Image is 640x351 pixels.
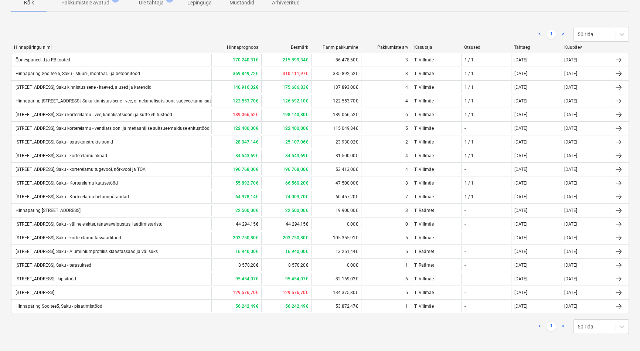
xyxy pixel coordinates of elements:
[233,71,258,76] b: 369 849,72€
[411,81,461,93] div: T. Villmäe
[311,287,361,298] div: 134 375,30€
[514,263,527,268] div: [DATE]
[14,263,91,268] div: [STREET_ADDRESS], Saku - terasuksed
[411,273,461,285] div: T. Villmäe
[464,153,474,158] div: 1 / 1
[211,259,261,271] div: 8 578,20€
[514,208,527,213] div: [DATE]
[405,194,408,199] div: 7
[411,95,461,107] div: T. Villmäe
[233,85,258,90] b: 140 916,02€
[547,322,556,331] a: Page 1 is your current page
[283,71,308,76] b: 310 111,97€
[464,85,474,90] div: 1 / 1
[235,139,258,145] b: 28 047,14€
[233,98,258,104] b: 122 553,70€
[564,222,577,227] div: [DATE]
[311,163,361,175] div: 53 413,00€
[14,304,102,309] div: Hinnapäring Soo tee5, Saku - plaatimistööd
[464,167,466,172] div: -
[235,276,258,281] b: 95 454,07€
[405,57,408,63] div: 3
[235,208,258,213] b: 22 500,00€
[311,95,361,107] div: 122 553,70€
[564,71,577,76] div: [DATE]
[235,153,258,158] b: 84 543,69€
[233,112,258,117] b: 189 066,52€
[464,98,474,104] div: 1 / 1
[233,290,258,295] b: 129 576,70€
[411,232,461,244] div: T. Villmäe
[564,249,577,254] div: [DATE]
[464,249,466,254] div: -
[14,167,146,172] div: [STREET_ADDRESS], Saku - korterelamu tugevool, nõrkvool ja TOA
[535,30,544,39] a: Previous page
[14,194,129,199] div: [STREET_ADDRESS], Saku - Korterelamu betoonpõrandad
[311,150,361,162] div: 81 500,00€
[564,57,577,63] div: [DATE]
[464,71,474,76] div: 1 / 1
[564,180,577,186] div: [DATE]
[285,208,308,213] b: 22 500,00€
[283,85,308,90] b: 175 686,83€
[464,180,474,186] div: 1 / 1
[514,235,527,240] div: [DATE]
[405,167,408,172] div: 4
[14,45,208,50] div: Hinnapäringu nimi
[464,290,466,295] div: -
[14,208,81,213] div: Hinnapäring [STREET_ADDRESS]
[405,139,408,145] div: 2
[411,287,461,298] div: T. Villmäe
[514,112,527,117] div: [DATE]
[411,163,461,175] div: T. Villmäe
[411,109,461,121] div: T. Villmäe
[603,315,640,351] iframe: Chat Widget
[464,139,474,145] div: 1 / 1
[514,304,527,309] div: [DATE]
[564,98,577,104] div: [DATE]
[261,259,311,271] div: 8 578,20€
[311,122,361,134] div: 115 049,84€
[233,167,258,172] b: 196 768,00€
[535,322,544,331] a: Previous page
[564,153,577,158] div: [DATE]
[514,98,527,104] div: [DATE]
[564,276,577,281] div: [DATE]
[311,218,361,230] div: 0,00€
[14,235,121,240] div: [STREET_ADDRESS], Saku - korterelamu fassaaditööd
[411,246,461,257] div: T. Räämet
[464,208,466,213] div: -
[411,177,461,189] div: T. Villmäe
[564,139,577,145] div: [DATE]
[564,235,577,240] div: [DATE]
[464,194,474,199] div: 1 / 1
[411,205,461,216] div: T. Räämet
[14,139,113,145] div: [STREET_ADDRESS], Saku - teraskonstruktsioonid
[464,235,466,240] div: -
[411,122,461,134] div: T. Villmäe
[261,218,311,230] div: 44 294,15€
[464,126,466,131] div: -
[514,180,527,186] div: [DATE]
[235,180,258,186] b: 55 892,70€
[405,263,408,268] div: 1
[405,304,408,309] div: 1
[514,126,527,131] div: [DATE]
[14,249,158,254] div: [STREET_ADDRESS], Saku - Alumiiniumprofiilis klaasfassaad ja välisuks
[314,45,358,50] div: Parim pakkumine
[311,54,361,66] div: 86 478,60€
[514,290,527,295] div: [DATE]
[14,126,210,131] div: [STREET_ADDRESS], Saku korterelamu - ventilatsiooni ja mehaanilise suitsueemalduse ehitustööd
[414,45,458,50] div: Kasutaja
[235,194,258,199] b: 64 978,14€
[559,30,568,39] a: Next page
[14,276,76,281] div: [STREET_ADDRESS] - kipsitööd
[14,153,107,158] div: [STREET_ADDRESS], Saku - korterelamu aknad
[405,249,408,254] div: 5
[211,218,261,230] div: 44 294,15€
[464,276,466,281] div: -
[285,249,308,254] b: 16 940,00€
[411,150,461,162] div: T. Villmäe
[411,300,461,312] div: T. Villmäe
